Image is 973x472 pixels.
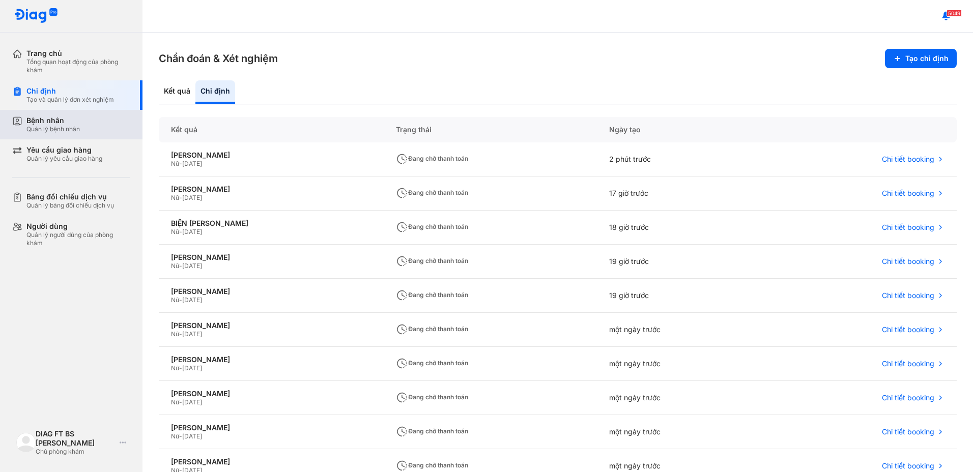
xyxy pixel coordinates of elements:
[171,262,179,270] span: Nữ
[26,116,80,125] div: Bệnh nhân
[179,262,182,270] span: -
[882,325,934,334] span: Chi tiết booking
[171,432,179,440] span: Nữ
[179,296,182,304] span: -
[171,389,371,398] div: [PERSON_NAME]
[182,398,202,406] span: [DATE]
[171,253,371,262] div: [PERSON_NAME]
[182,160,202,167] span: [DATE]
[26,155,102,163] div: Quản lý yêu cầu giao hàng
[159,80,195,104] div: Kết quả
[179,398,182,406] span: -
[26,201,114,210] div: Quản lý bảng đối chiếu dịch vụ
[885,49,957,68] button: Tạo chỉ định
[26,58,130,74] div: Tổng quan hoạt động của phòng khám
[882,461,934,470] span: Chi tiết booking
[597,279,764,313] div: 19 giờ trước
[597,142,764,176] div: 2 phút trước
[182,296,202,304] span: [DATE]
[171,355,371,364] div: [PERSON_NAME]
[597,211,764,245] div: 18 giờ trước
[182,228,202,235] span: [DATE]
[182,262,202,270] span: [DATE]
[159,117,384,142] div: Kết quả
[597,415,764,449] div: một ngày trước
[396,257,468,264] span: Đang chờ thanh toán
[26,86,114,96] div: Chỉ định
[179,432,182,440] span: -
[171,330,179,338] span: Nữ
[396,393,468,401] span: Đang chờ thanh toán
[171,160,179,167] span: Nữ
[597,117,764,142] div: Ngày tạo
[16,433,36,452] img: logo
[171,185,371,194] div: [PERSON_NAME]
[159,51,278,66] h3: Chẩn đoán & Xét nghiệm
[171,228,179,235] span: Nữ
[182,330,202,338] span: [DATE]
[396,291,468,299] span: Đang chờ thanh toán
[179,228,182,235] span: -
[171,398,179,406] span: Nữ
[597,313,764,347] div: một ngày trước
[882,223,934,232] span: Chi tiết booking
[597,381,764,415] div: một ngày trước
[882,393,934,402] span: Chi tiết booking
[882,291,934,300] span: Chi tiết booking
[179,160,182,167] span: -
[171,364,179,372] span: Nữ
[396,427,468,435] span: Đang chờ thanh toán
[597,176,764,211] div: 17 giờ trước
[171,194,179,201] span: Nữ
[396,155,468,162] span: Đang chờ thanh toán
[171,287,371,296] div: [PERSON_NAME]
[26,49,130,58] div: Trang chủ
[26,222,130,231] div: Người dùng
[882,359,934,368] span: Chi tiết booking
[882,155,934,164] span: Chi tiết booking
[14,8,58,24] img: logo
[171,219,371,228] div: BIỆN [PERSON_NAME]
[171,321,371,330] div: [PERSON_NAME]
[182,432,202,440] span: [DATE]
[396,359,468,367] span: Đang chờ thanh toán
[882,257,934,266] span: Chi tiết booking
[396,189,468,196] span: Đang chờ thanh toán
[882,189,934,198] span: Chi tiết booking
[26,125,80,133] div: Quản lý bệnh nhân
[195,80,235,104] div: Chỉ định
[179,364,182,372] span: -
[396,223,468,230] span: Đang chờ thanh toán
[179,330,182,338] span: -
[26,192,114,201] div: Bảng đối chiếu dịch vụ
[396,325,468,333] span: Đang chờ thanh toán
[396,461,468,469] span: Đang chờ thanh toán
[182,364,202,372] span: [DATE]
[179,194,182,201] span: -
[26,96,114,104] div: Tạo và quản lý đơn xét nghiệm
[597,347,764,381] div: một ngày trước
[36,448,116,456] div: Chủ phòng khám
[947,10,962,17] span: 5049
[171,423,371,432] div: [PERSON_NAME]
[171,296,179,304] span: Nữ
[384,117,597,142] div: Trạng thái
[26,145,102,155] div: Yêu cầu giao hàng
[171,151,371,160] div: [PERSON_NAME]
[882,427,934,436] span: Chi tiết booking
[182,194,202,201] span: [DATE]
[36,429,116,448] div: DIAG FT BS [PERSON_NAME]
[597,245,764,279] div: 19 giờ trước
[171,457,371,466] div: [PERSON_NAME]
[26,231,130,247] div: Quản lý người dùng của phòng khám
